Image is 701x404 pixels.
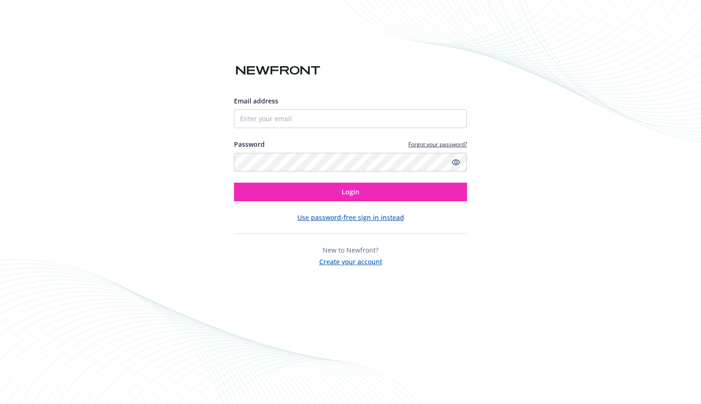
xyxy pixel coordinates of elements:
button: Create your account [319,255,382,267]
a: Show password [450,157,461,168]
a: Forgot your password? [408,140,467,148]
span: Email address [234,96,278,105]
button: Use password-free sign in instead [297,212,404,222]
img: Newfront logo [234,62,322,79]
label: Password [234,139,265,149]
span: Login [342,187,359,196]
span: New to Newfront? [323,246,378,254]
input: Enter your email [234,110,467,128]
button: Login [234,183,467,201]
input: Enter your password [234,153,467,171]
